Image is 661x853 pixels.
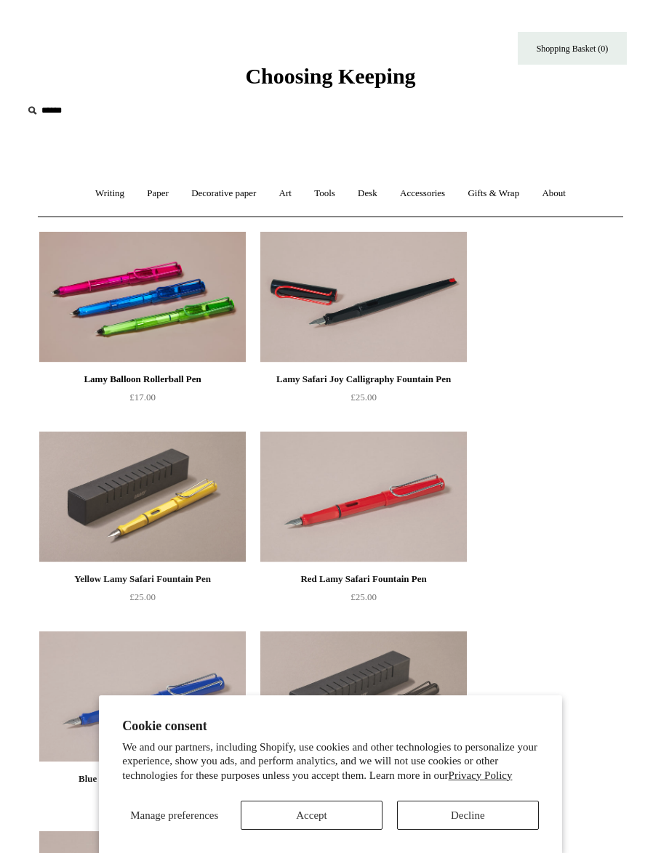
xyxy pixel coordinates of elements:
[518,32,627,65] a: Shopping Basket (0)
[260,371,467,430] a: Lamy Safari Joy Calligraphy Fountain Pen £25.00
[241,801,382,830] button: Accept
[43,371,242,388] div: Lamy Balloon Rollerball Pen
[269,174,302,213] a: Art
[122,719,538,734] h2: Cookie consent
[39,631,246,762] a: Blue Lamy Safari Fountain Pen Blue Lamy Safari Fountain Pen
[122,740,538,783] p: We and our partners, including Shopify, use cookies and other technologies to personalize your ex...
[39,631,246,762] img: Blue Lamy Safari Fountain Pen
[260,432,467,562] a: Red Lamy Safari Fountain Pen Red Lamy Safari Fountain Pen
[181,174,266,213] a: Decorative paper
[260,232,467,363] img: Lamy Safari Joy Calligraphy Fountain Pen
[39,232,246,363] a: Lamy Balloon Rollerball Pen Lamy Balloon Rollerball Pen
[264,570,463,588] div: Red Lamy Safari Fountain Pen
[39,432,246,562] a: Yellow Lamy Safari Fountain Pen Yellow Lamy Safari Fountain Pen
[130,809,218,821] span: Manage preferences
[457,174,529,213] a: Gifts & Wrap
[39,371,246,430] a: Lamy Balloon Rollerball Pen £17.00
[532,174,576,213] a: About
[39,570,246,630] a: Yellow Lamy Safari Fountain Pen £25.00
[122,801,226,830] button: Manage preferences
[43,570,242,588] div: Yellow Lamy Safari Fountain Pen
[137,174,179,213] a: Paper
[264,371,463,388] div: Lamy Safari Joy Calligraphy Fountain Pen
[43,770,242,788] div: Blue Lamy Safari Fountain Pen
[260,232,467,363] a: Lamy Safari Joy Calligraphy Fountain Pen Lamy Safari Joy Calligraphy Fountain Pen
[39,770,246,830] a: Blue Lamy Safari Fountain Pen £25.00
[348,174,388,213] a: Desk
[245,64,415,88] span: Choosing Keeping
[449,769,513,781] a: Privacy Policy
[397,801,539,830] button: Decline
[350,591,377,602] span: £25.00
[39,232,246,363] img: Lamy Balloon Rollerball Pen
[390,174,455,213] a: Accessories
[260,570,467,630] a: Red Lamy Safari Fountain Pen £25.00
[260,432,467,562] img: Red Lamy Safari Fountain Pen
[245,76,415,86] a: Choosing Keeping
[260,631,467,762] img: Black Lamy Safari Fountain Pen
[39,432,246,562] img: Yellow Lamy Safari Fountain Pen
[85,174,135,213] a: Writing
[304,174,345,213] a: Tools
[350,392,377,403] span: £25.00
[260,631,467,762] a: Black Lamy Safari Fountain Pen Black Lamy Safari Fountain Pen
[129,591,156,602] span: £25.00
[129,392,156,403] span: £17.00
